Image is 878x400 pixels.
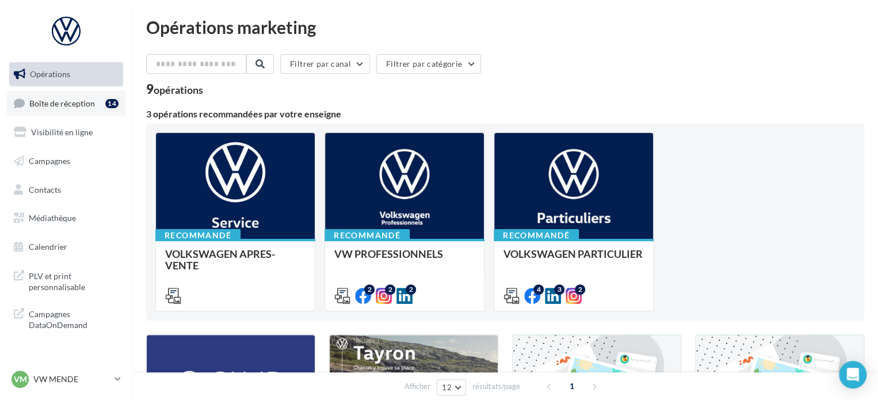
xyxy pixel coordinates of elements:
[154,85,203,95] div: opérations
[364,284,375,295] div: 2
[155,229,241,242] div: Recommandé
[385,284,395,295] div: 2
[33,374,110,385] p: VW MENDE
[146,109,864,119] div: 3 opérations recommandées par votre enseigne
[7,235,125,259] a: Calendrier
[31,127,93,137] span: Visibilité en ligne
[7,302,125,336] a: Campagnes DataOnDemand
[29,242,67,252] span: Calendrier
[165,247,275,272] span: VOLKSWAGEN APRES-VENTE
[554,284,564,295] div: 3
[29,268,119,293] span: PLV et print personnalisable
[334,247,443,260] span: VW PROFESSIONNELS
[325,229,410,242] div: Recommandé
[29,306,119,331] span: Campagnes DataOnDemand
[280,54,370,74] button: Filtrer par canal
[839,361,866,388] div: Open Intercom Messenger
[7,120,125,144] a: Visibilité en ligne
[472,381,520,392] span: résultats/page
[437,379,466,395] button: 12
[404,381,430,392] span: Afficher
[14,374,27,385] span: VM
[575,284,585,295] div: 2
[29,156,70,166] span: Campagnes
[563,377,581,395] span: 1
[29,213,76,223] span: Médiathèque
[7,91,125,116] a: Boîte de réception14
[7,149,125,173] a: Campagnes
[503,247,643,260] span: VOLKSWAGEN PARTICULIER
[105,99,119,108] div: 14
[29,184,61,194] span: Contacts
[533,284,544,295] div: 4
[7,264,125,298] a: PLV et print personnalisable
[146,83,203,96] div: 9
[7,62,125,86] a: Opérations
[9,368,123,390] a: VM VW MENDE
[7,178,125,202] a: Contacts
[494,229,579,242] div: Recommandé
[146,18,864,36] div: Opérations marketing
[442,383,452,392] span: 12
[30,69,70,79] span: Opérations
[376,54,481,74] button: Filtrer par catégorie
[406,284,416,295] div: 2
[29,98,95,108] span: Boîte de réception
[7,206,125,230] a: Médiathèque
